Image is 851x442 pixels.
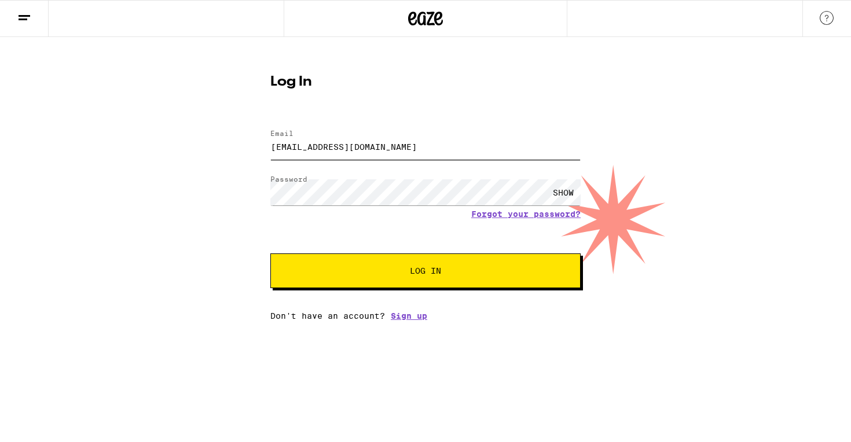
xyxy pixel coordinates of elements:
[270,175,307,183] label: Password
[410,267,441,275] span: Log In
[546,179,581,205] div: SHOW
[471,209,581,219] a: Forgot your password?
[7,8,83,17] span: Hi. Need any help?
[270,134,581,160] input: Email
[270,311,581,321] div: Don't have an account?
[270,253,581,288] button: Log In
[270,130,294,137] label: Email
[391,311,427,321] a: Sign up
[270,75,581,89] h1: Log In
